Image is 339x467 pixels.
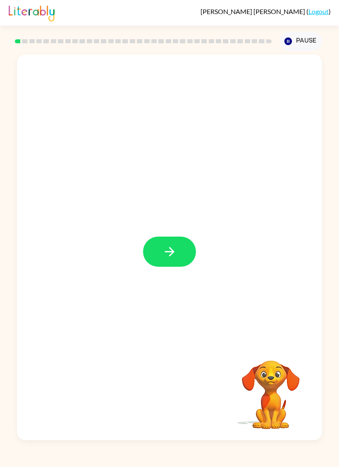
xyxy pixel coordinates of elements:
[229,348,312,430] video: Your browser must support playing .mp4 files to use Literably. Please try using another browser.
[9,3,55,21] img: Literably
[279,32,322,51] button: Pause
[201,7,331,15] div: ( )
[308,7,329,15] a: Logout
[201,7,306,15] span: [PERSON_NAME] [PERSON_NAME]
